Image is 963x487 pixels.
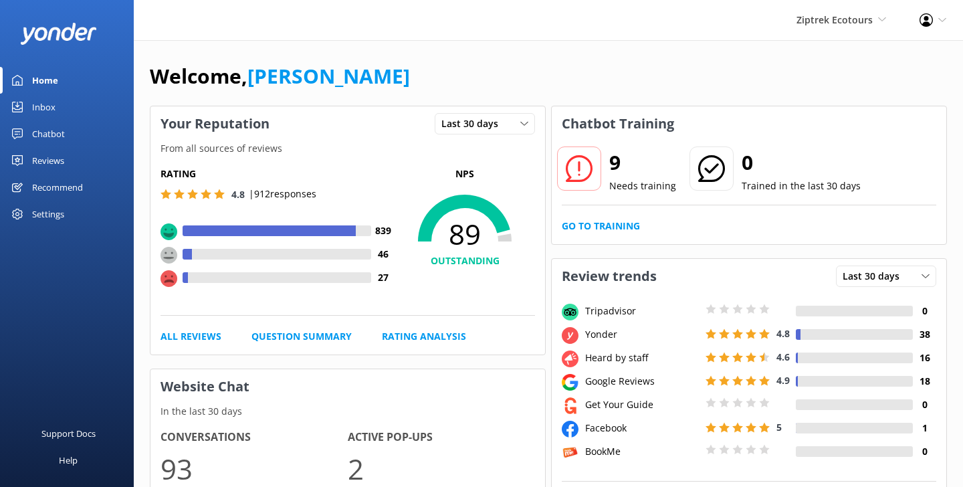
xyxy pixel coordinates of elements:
[562,219,640,233] a: Go to Training
[371,270,395,285] h4: 27
[249,187,316,201] p: | 912 responses
[382,329,466,344] a: Rating Analysis
[150,141,545,156] p: From all sources of reviews
[160,429,348,446] h4: Conversations
[41,420,96,447] div: Support Docs
[913,397,936,412] h4: 0
[609,179,676,193] p: Needs training
[160,329,221,344] a: All Reviews
[231,188,245,201] span: 4.8
[32,67,58,94] div: Home
[913,374,936,389] h4: 18
[32,120,65,147] div: Chatbot
[371,223,395,238] h4: 839
[913,304,936,318] h4: 0
[913,351,936,365] h4: 16
[776,327,790,340] span: 4.8
[395,217,535,251] span: 89
[742,147,861,179] h2: 0
[776,374,790,387] span: 4.9
[247,62,410,90] a: [PERSON_NAME]
[32,201,64,227] div: Settings
[552,106,684,141] h3: Chatbot Training
[32,174,83,201] div: Recommend
[20,23,97,45] img: yonder-white-logo.png
[395,167,535,181] p: NPS
[913,327,936,342] h4: 38
[59,447,78,474] div: Help
[441,116,506,131] span: Last 30 days
[371,247,395,262] h4: 46
[776,351,790,363] span: 4.6
[150,106,280,141] h3: Your Reputation
[582,397,702,412] div: Get Your Guide
[150,369,545,404] h3: Website Chat
[582,421,702,435] div: Facebook
[913,444,936,459] h4: 0
[32,147,64,174] div: Reviews
[776,421,782,433] span: 5
[395,254,535,268] h4: OUTSTANDING
[32,94,56,120] div: Inbox
[251,329,352,344] a: Question Summary
[913,421,936,435] h4: 1
[796,13,873,26] span: Ziptrek Ecotours
[582,444,702,459] div: BookMe
[582,351,702,365] div: Heard by staff
[843,269,907,284] span: Last 30 days
[348,429,535,446] h4: Active Pop-ups
[742,179,861,193] p: Trained in the last 30 days
[552,259,667,294] h3: Review trends
[609,147,676,179] h2: 9
[582,374,702,389] div: Google Reviews
[582,304,702,318] div: Tripadvisor
[582,327,702,342] div: Yonder
[150,404,545,419] p: In the last 30 days
[150,60,410,92] h1: Welcome,
[160,167,395,181] h5: Rating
